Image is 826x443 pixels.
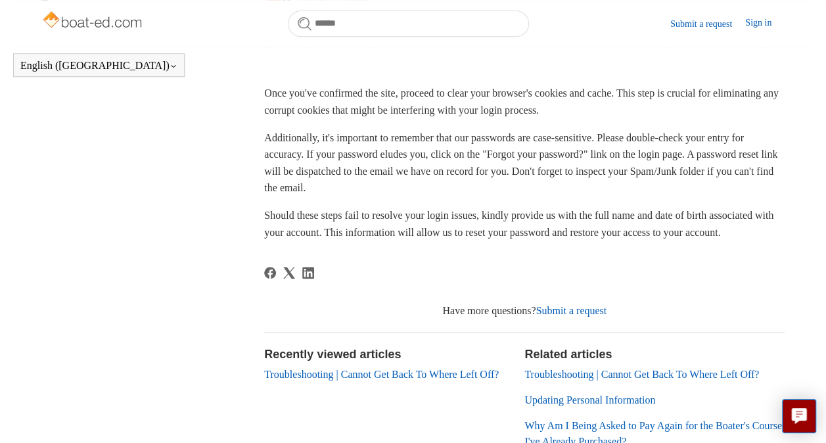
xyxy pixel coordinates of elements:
[264,267,276,279] a: Facebook
[524,346,785,363] h2: Related articles
[536,305,607,316] a: Submit a request
[283,267,295,279] svg: Share this page on X Corp
[264,129,785,197] p: Additionally, it's important to remember that our passwords are case-sensitive. Please double-che...
[745,16,785,32] a: Sign in
[524,369,759,380] a: Troubleshooting | Cannot Get Back To Where Left Off?
[264,346,511,363] h2: Recently viewed articles
[264,267,276,279] svg: Share this page on Facebook
[302,267,314,279] a: LinkedIn
[264,303,785,319] div: Have more questions?
[524,394,655,406] a: Updating Personal Information
[264,85,785,118] p: Once you've confirmed the site, proceed to clear your browser's cookies and cache. This step is c...
[41,8,146,34] img: Boat-Ed Help Center home page
[670,17,745,31] a: Submit a request
[264,207,785,241] p: Should these steps fail to resolve your login issues, kindly provide us with the full name and da...
[782,399,816,433] button: Live chat
[302,267,314,279] svg: Share this page on LinkedIn
[264,369,499,380] a: Troubleshooting | Cannot Get Back To Where Left Off?
[20,60,177,72] button: English ([GEOGRAPHIC_DATA])
[283,267,295,279] a: X Corp
[288,11,529,37] input: Search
